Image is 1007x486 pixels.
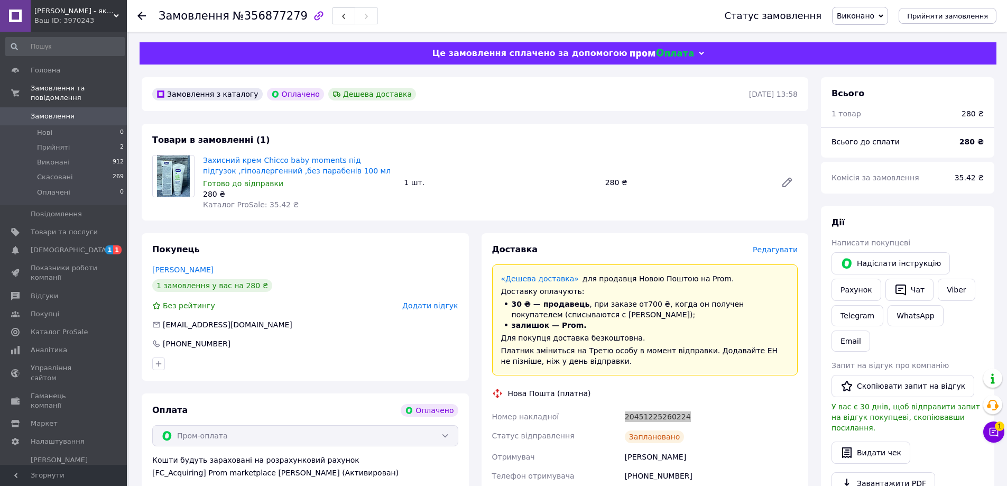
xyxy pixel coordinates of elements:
span: Прийняті [37,143,70,152]
span: Прийняти замовлення [907,12,988,20]
div: Доставку оплачують: [501,286,789,297]
span: Це замовлення сплачено за допомогою [432,48,627,58]
span: 0 [120,188,124,197]
div: Оплачено [267,88,324,100]
div: Повернутися назад [137,11,146,21]
div: [PHONE_NUMBER] [623,466,800,485]
span: 1 [995,420,1004,430]
span: Маркет [31,419,58,428]
a: Viber [938,279,975,301]
span: Повідомлення [31,209,82,219]
div: Платник зміниться на Третю особу в момент відправки. Додавайте ЕН не пізніше, ніж у день відправки. [501,345,789,366]
span: Оплата [152,405,188,415]
button: Надіслати інструкцію [832,252,950,274]
img: evopay logo [630,49,694,59]
span: Покупці [31,309,59,319]
span: 912 [113,158,124,167]
span: Petruccio - якість та смак Європи у вашому домі [34,6,114,16]
div: Дешева доставка [328,88,416,100]
a: Редагувати [777,172,798,193]
span: [EMAIL_ADDRESS][DOMAIN_NAME] [163,320,292,329]
div: 280 ₴ [601,175,772,190]
span: Запит на відгук про компанію [832,361,949,370]
span: Аналітика [31,345,67,355]
span: Налаштування [31,437,85,446]
div: 280 ₴ [962,108,984,119]
div: Замовлення з каталогу [152,88,263,100]
div: 20451225260224 [623,407,800,426]
span: Гаманець компанії [31,391,98,410]
button: Скопіювати запит на відгук [832,375,974,397]
span: Замовлення [31,112,75,121]
span: Виконані [37,158,70,167]
span: Каталог ProSale: 35.42 ₴ [203,200,299,209]
span: №356877279 [233,10,308,22]
span: Відгуки [31,291,58,301]
div: для продавця Новою Поштою на Prom. [501,273,789,284]
div: [PHONE_NUMBER] [162,338,232,349]
span: Всього до сплати [832,137,900,146]
button: Чат [885,279,934,301]
li: , при заказе от 700 ₴ , когда он получен покупателем (списываются с [PERSON_NAME]); [501,299,789,320]
span: Головна [31,66,60,75]
div: Нова Пошта (платна) [505,388,594,399]
button: Прийняти замовлення [899,8,996,24]
a: [PERSON_NAME] [152,265,214,274]
span: 2 [120,143,124,152]
span: Додати відгук [402,301,458,310]
div: Статус замовлення [724,11,821,21]
span: Без рейтингу [163,301,215,310]
span: 269 [113,172,124,182]
span: У вас є 30 днів, щоб відправити запит на відгук покупцеві, скопіювавши посилання. [832,402,980,432]
button: Видати чек [832,442,910,464]
span: Скасовані [37,172,73,182]
span: Товари в замовленні (1) [152,135,270,145]
div: Оплачено [401,404,458,417]
button: Чат з покупцем1 [983,421,1004,443]
a: Telegram [832,305,883,326]
span: Дії [832,217,845,227]
span: залишок — Prom. [512,321,587,329]
span: Виконано [837,12,874,20]
a: WhatsApp [888,305,943,326]
span: [PERSON_NAME] та рахунки [31,455,98,484]
span: Статус відправлення [492,432,575,440]
span: Замовлення [159,10,229,22]
span: Нові [37,128,52,137]
div: Кошти будуть зараховані на розрахунковий рахунок [152,455,458,478]
img: Захисний крем Chicco baby moments під підгузок ,гіпоалергенний ,без парабенів 100 мл [157,155,190,197]
div: 1 замовлення у вас на 280 ₴ [152,279,272,292]
span: Оплачені [37,188,70,197]
span: Написати покупцеві [832,239,910,247]
div: Для покупця доставка безкоштовна. [501,333,789,343]
span: Редагувати [753,245,798,254]
a: Захисний крем Chicco baby moments під підгузок ,гіпоалергенний ,без парабенів 100 мл [203,156,391,175]
div: Ваш ID: 3970243 [34,16,127,25]
span: 1 [113,245,122,254]
div: 280 ₴ [203,189,395,199]
span: 1 [105,245,114,254]
span: Номер накладної [492,412,559,421]
span: Доставка [492,244,538,254]
span: 35.42 ₴ [955,173,984,182]
button: Рахунок [832,279,881,301]
div: [PERSON_NAME] [623,447,800,466]
span: Управління сайтом [31,363,98,382]
span: Товари та послуги [31,227,98,237]
div: [FC_Acquiring] Prom marketplace [PERSON_NAME] (Активирован) [152,467,458,478]
div: Заплановано [625,430,685,443]
span: 1 товар [832,109,861,118]
b: 280 ₴ [959,137,984,146]
span: Покупець [152,244,200,254]
span: 0 [120,128,124,137]
span: Отримувач [492,453,535,461]
span: 30 ₴ — продавець [512,300,590,308]
span: Комісія за замовлення [832,173,919,182]
span: Готово до відправки [203,179,283,188]
span: Показники роботи компанії [31,263,98,282]
span: [DEMOGRAPHIC_DATA] [31,245,109,255]
a: «Дешева доставка» [501,274,579,283]
span: Всього [832,88,864,98]
span: Замовлення та повідомлення [31,84,127,103]
time: [DATE] 13:58 [749,90,798,98]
